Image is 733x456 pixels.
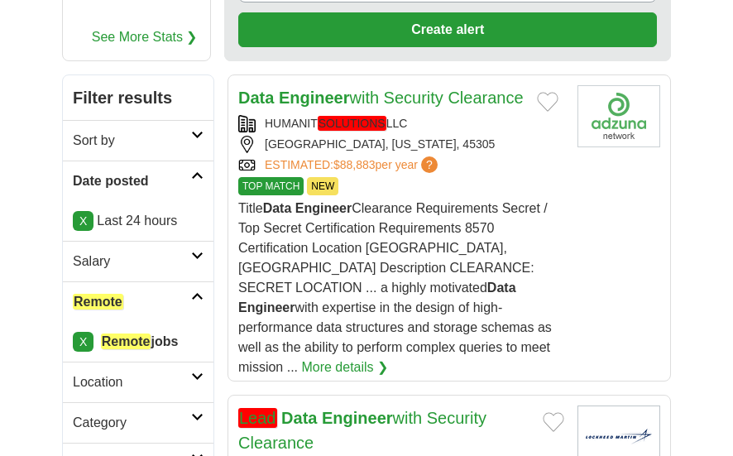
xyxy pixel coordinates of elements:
a: Category [63,402,213,443]
a: Salary [63,241,213,281]
h2: Location [73,372,191,392]
h2: Date posted [73,171,191,191]
h2: Category [73,413,191,433]
a: X [73,332,93,352]
em: Remote [73,294,123,310]
strong: Engineer [322,409,393,427]
a: See More Stats ❯ [92,27,198,47]
a: Location [63,362,213,402]
a: Sort by [63,120,213,161]
span: ? [421,156,438,173]
span: Title Clearance Requirements Secret / Top Secret Certification Requirements 8570 Certification Lo... [238,201,552,374]
h2: Salary [73,252,191,271]
em: SOLUTIONS [318,116,386,131]
strong: Data [281,409,317,427]
h2: Sort by [73,131,191,151]
a: Remote [63,281,213,322]
strong: Engineer [295,201,352,215]
strong: Engineer [238,300,295,314]
strong: Data [487,281,516,295]
span: TOP MATCH [238,177,304,195]
h2: Filter results [63,75,213,120]
strong: Engineer [279,89,350,107]
em: Lead [238,408,277,428]
strong: Data [238,89,274,107]
div: [GEOGRAPHIC_DATA], [US_STATE], 45305 [238,136,564,153]
strong: jobs [101,334,179,349]
div: HUMANIT LLC [238,115,564,132]
button: Add to favorite jobs [543,412,564,432]
a: X [73,211,93,231]
p: Last 24 hours [73,211,204,231]
span: NEW [307,177,338,195]
button: Create alert [238,12,657,47]
a: More details ❯ [301,358,388,377]
a: Data Engineerwith Security Clearance [238,89,524,107]
a: Date posted [63,161,213,201]
strong: Data [263,201,292,215]
span: $88,883 [333,158,376,171]
a: ESTIMATED:$88,883per year? [265,156,441,174]
a: Lead Data Engineerwith Security Clearance [238,408,486,452]
img: Company logo [577,85,660,147]
em: Remote [101,334,151,349]
button: Add to favorite jobs [537,92,558,112]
